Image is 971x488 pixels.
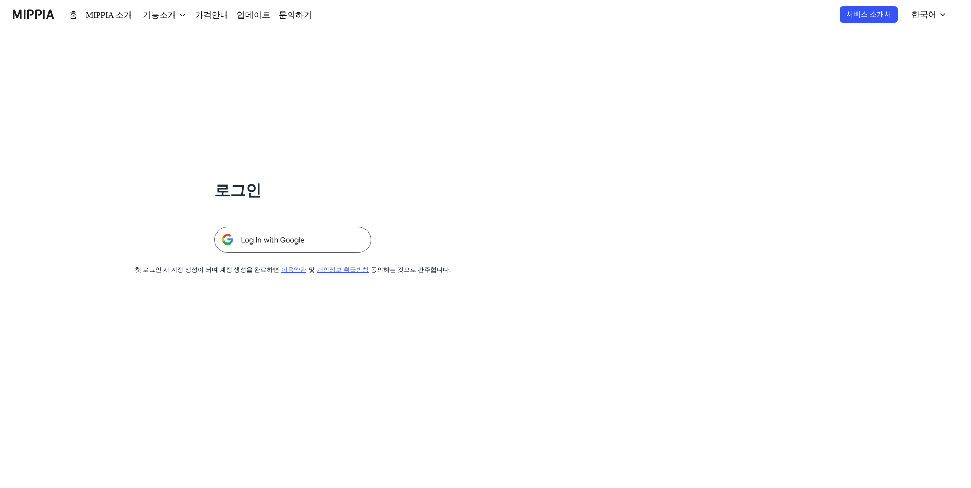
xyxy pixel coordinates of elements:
button: 한국어 [906,4,953,25]
h1: 로그인 [214,180,371,202]
button: 기능소개 [137,9,179,21]
div: 기능소개 [137,9,170,21]
a: MIPPIA 소개 [85,9,129,21]
button: 서비스 소개서 [849,6,901,23]
img: 구글 로그인 버튼 [214,227,371,253]
a: 개인정보 취급방침 [314,266,357,273]
div: 한국어 [912,8,939,21]
a: 문의하기 [262,9,292,21]
div: 첫 로그인 시 계정 생성이 되며 계정 생성을 완료하면 및 동의하는 것으로 간주합니다. [159,265,427,274]
a: 가격안내 [187,9,216,21]
a: 홈 [69,9,76,21]
a: 업데이트 [225,9,254,21]
a: 이용약관 [283,266,304,273]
